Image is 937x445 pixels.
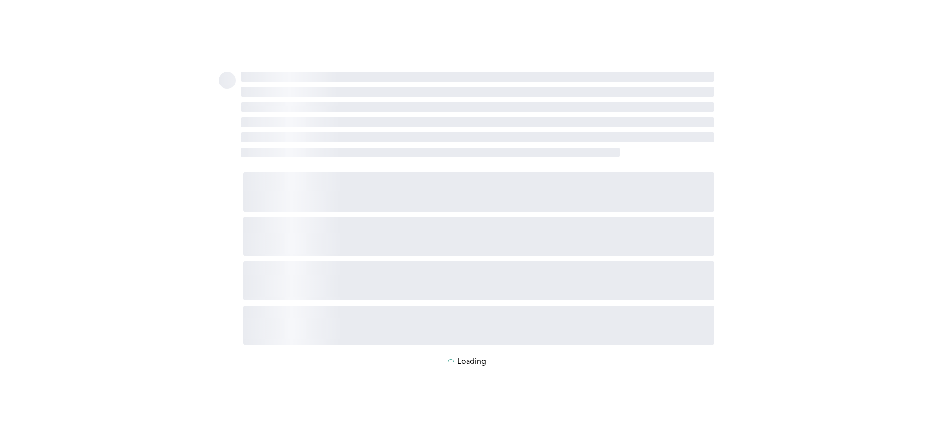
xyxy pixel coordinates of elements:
span: ‌ [241,148,620,157]
span: ‌ [243,306,714,345]
span: ‌ [241,132,714,142]
span: ‌ [241,117,714,127]
span: ‌ [219,72,236,89]
span: ‌ [243,261,714,300]
span: ‌ [241,87,714,97]
span: ‌ [243,172,714,212]
span: ‌ [241,102,714,112]
span: ‌ [243,217,714,256]
p: Loading [457,358,486,366]
span: ‌ [241,72,714,82]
